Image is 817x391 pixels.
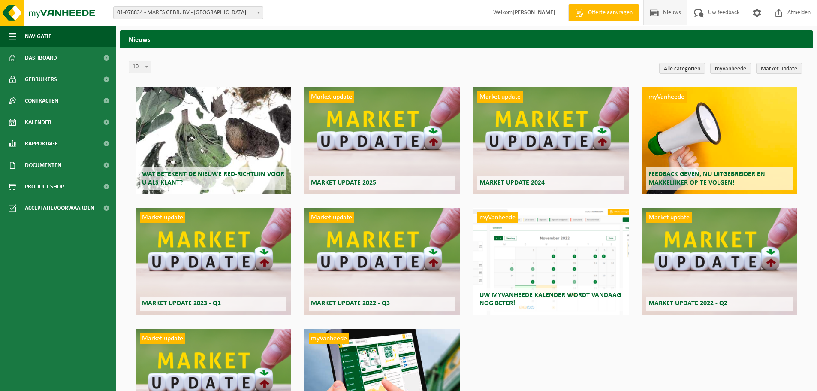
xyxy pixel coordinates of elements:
span: Contracten [25,90,58,112]
span: 01-078834 - MARES GEBR. BV - DIKSMUIDE [114,7,263,19]
span: Market update [309,91,354,103]
a: Wat betekent de nieuwe RED-richtlijn voor u als klant? [136,87,291,194]
span: Gebruikers [25,69,57,90]
strong: [PERSON_NAME] [513,9,555,16]
span: Market update [140,333,185,344]
a: Alle categoriën [659,63,705,74]
span: 10 [129,61,151,73]
span: Market update 2022 - Q3 [311,300,390,307]
a: Market update Market update 2023 - Q1 [136,208,291,315]
span: Market update [646,212,692,223]
span: Dashboard [25,47,57,69]
span: 10 [129,61,151,73]
span: Acceptatievoorwaarden [25,197,94,219]
a: Market update Market update 2022 - Q2 [642,208,797,315]
a: Market update [756,63,802,74]
h2: Nieuws [120,30,813,47]
span: Offerte aanvragen [586,9,635,17]
span: myVanheede [646,91,687,103]
span: Market update [309,212,354,223]
span: Market update 2024 [479,179,545,186]
span: Feedback geven, nu uitgebreider en makkelijker op te volgen! [648,171,765,186]
a: Market update Market update 2022 - Q3 [304,208,460,315]
a: myVanheede Uw myVanheede kalender wordt vandaag nog beter! [473,208,628,315]
span: Market update [477,91,523,103]
a: Market update Market update 2024 [473,87,628,194]
a: myVanheede [710,63,751,74]
span: Rapportage [25,133,58,155]
a: myVanheede Feedback geven, nu uitgebreider en makkelijker op te volgen! [642,87,797,194]
span: myVanheede [309,333,349,344]
span: myVanheede [477,212,518,223]
span: Market update 2022 - Q2 [648,300,727,307]
span: Wat betekent de nieuwe RED-richtlijn voor u als klant? [142,171,284,186]
span: Documenten [25,155,61,176]
span: 01-078834 - MARES GEBR. BV - DIKSMUIDE [113,6,263,19]
span: Navigatie [25,26,51,47]
span: Market update [140,212,185,223]
a: Market update Market update 2025 [304,87,460,194]
span: Market update 2025 [311,179,376,186]
a: Offerte aanvragen [568,4,639,21]
span: Market update 2023 - Q1 [142,300,221,307]
span: Product Shop [25,176,64,197]
span: Kalender [25,112,51,133]
span: Uw myVanheede kalender wordt vandaag nog beter! [479,292,621,307]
